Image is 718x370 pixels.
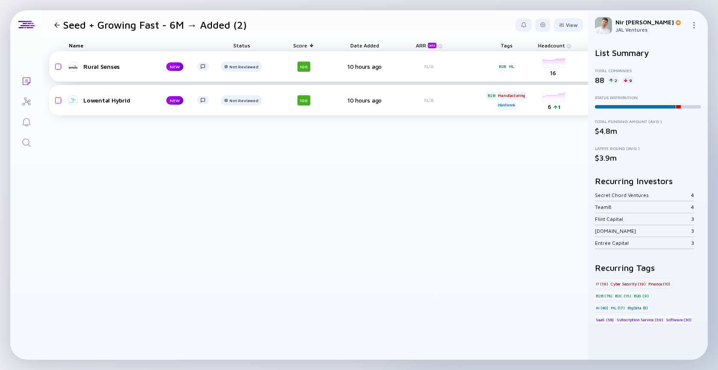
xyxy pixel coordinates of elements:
h2: Recurring Investors [595,176,701,186]
div: 100 [297,95,310,106]
div: Not Reviewed [230,98,258,103]
div: Finance (10) [647,279,671,288]
span: Status [233,42,250,49]
h2: List Summary [595,48,701,58]
div: 2 [608,76,619,85]
div: ML (17) [610,303,626,312]
div: Total Funding Amount (Avg.) [595,119,701,124]
div: Latest Round (Avg.) [595,146,701,151]
h1: Seed + Growing Fast - 6M → Added (2) [63,19,247,31]
div: Not Reviewed [230,64,258,69]
div: ARR [416,42,438,48]
div: B2B [487,91,496,100]
div: [DOMAIN_NAME] [595,228,691,234]
div: B2B [498,62,507,71]
img: Nir Profile Picture [595,17,612,34]
div: 100 [297,62,310,72]
div: Subscription Service (39) [616,315,664,324]
div: B2G (9) [633,291,650,300]
div: 3 [691,240,694,246]
div: JAL Ventures [615,26,687,33]
div: 9 [622,76,634,85]
div: Nir [PERSON_NAME] [615,18,687,26]
div: Flint Capital [595,216,691,222]
div: Cyber Security (19) [610,279,646,288]
div: N/A [401,63,457,70]
div: SaaS (58) [595,315,615,324]
div: 3 [691,228,694,234]
div: Secret Chord Ventures [595,192,691,198]
div: Lowental Hybrid [83,97,153,104]
div: N/A [401,97,457,103]
a: Rural SensesNEW [69,62,216,72]
div: 88 [595,76,604,85]
div: Name [62,39,216,51]
a: Reminders [10,111,42,132]
div: Entrée Capital [595,240,691,246]
h2: Recurring Tags [595,263,701,273]
div: IT (19) [595,279,609,288]
div: Tags [483,39,530,51]
div: beta [428,43,436,48]
div: 10 hours ago [341,97,388,104]
span: Headcount [538,42,565,49]
a: Search [10,132,42,152]
div: B2C (15) [614,291,632,300]
div: $3.9m [595,153,701,162]
div: Score [280,39,328,51]
div: Total Companies [595,68,701,73]
div: Date Added [341,39,388,51]
div: B2B (78) [595,291,613,300]
div: Hardware [497,101,516,109]
div: 3 [691,216,694,222]
div: Software (30) [665,315,692,324]
div: 4 [691,204,694,210]
div: 10 hours ago [341,63,388,70]
a: Lowental HybridNEW [69,95,216,106]
div: ML [508,62,515,71]
a: Investor Map [10,91,42,111]
div: Status Distribution [595,95,701,100]
div: BigData (8) [627,303,649,312]
button: View [554,18,583,32]
a: Lists [10,70,42,91]
div: AI (40) [595,303,609,312]
div: Manufacturing [497,91,526,100]
div: $4.8m [595,126,701,135]
div: Team8 [595,204,691,210]
div: 4 [691,192,694,198]
img: Menu [691,22,697,29]
div: Rural Senses [83,63,153,70]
